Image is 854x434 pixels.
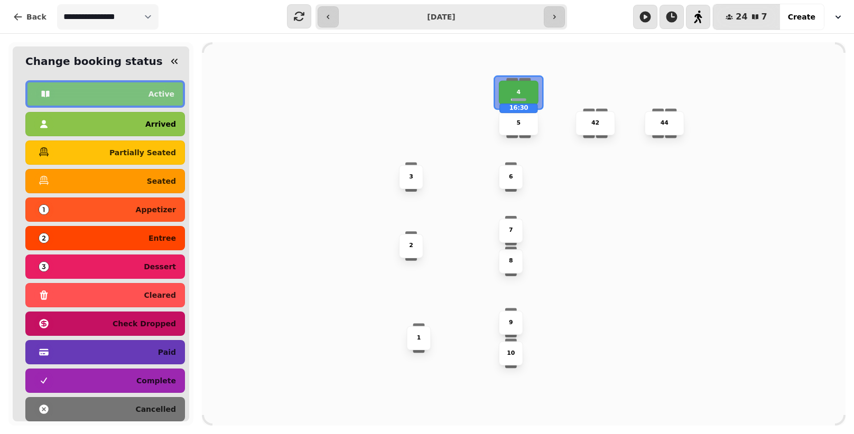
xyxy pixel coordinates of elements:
h2: Change booking status [21,54,163,69]
p: check dropped [113,320,176,327]
p: cancelled [135,405,176,413]
button: dessert [25,254,185,279]
p: dessert [144,263,176,270]
p: cleared [144,291,176,299]
p: complete [136,377,176,384]
button: seated [25,169,185,193]
p: arrived [145,120,176,128]
p: entree [148,234,176,242]
button: cancelled [25,397,185,421]
button: entree [25,226,185,250]
p: appetizer [136,206,176,213]
p: 4 [517,88,521,97]
p: partially seated [109,149,176,156]
p: 1 [417,334,421,342]
button: paid [25,340,185,364]
p: 44 [661,119,669,127]
p: active [148,90,174,98]
button: 247 [713,4,779,30]
p: 10 [507,349,515,357]
button: cleared [25,283,185,307]
button: Back [4,4,55,30]
p: 5 [517,119,521,127]
p: 42 [591,119,599,127]
p: 7 [509,227,513,235]
p: seated [147,177,176,185]
p: 8 [509,257,513,266]
p: 2 [409,242,413,250]
button: check dropped [25,312,185,336]
p: 3 [409,173,413,181]
button: active [25,80,185,108]
span: 24 [736,13,747,21]
button: partially seated [25,140,185,165]
button: complete [25,369,185,393]
p: 6 [509,173,513,181]
p: 16:30 [500,105,537,112]
p: 9 [509,318,513,327]
button: Create [779,4,824,30]
span: Create [788,13,815,21]
button: appetizer [25,197,185,222]
span: 7 [762,13,767,21]
button: arrived [25,112,185,136]
span: Back [26,13,47,21]
p: paid [158,348,176,356]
